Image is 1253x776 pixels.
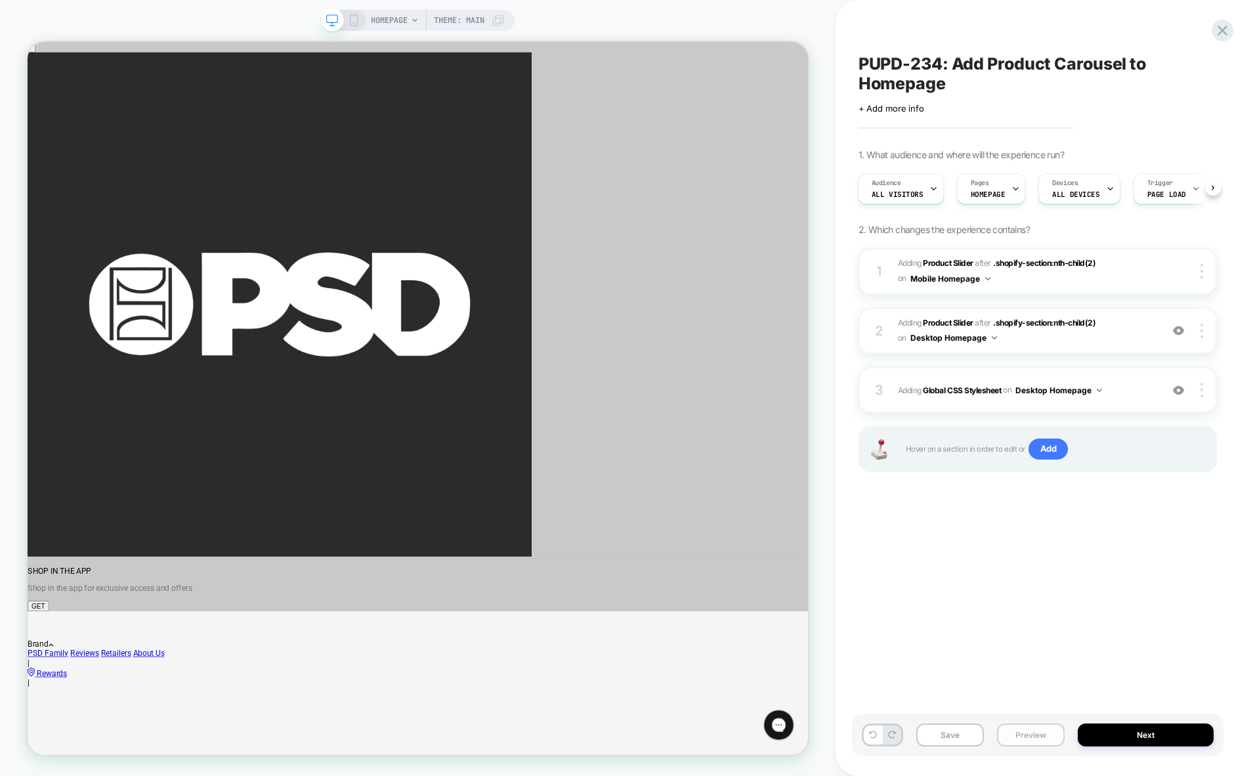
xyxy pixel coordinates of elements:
img: down arrow [985,277,990,280]
span: + Add more info [859,103,924,114]
button: Desktop Homepage [910,330,997,346]
span: AFTER [975,258,991,268]
span: on [898,331,906,345]
span: Audience [872,179,901,188]
b: Product Slider [923,258,973,268]
img: close [1200,264,1203,278]
div: 1 [873,259,886,283]
span: on [898,271,906,286]
img: close [1200,383,1203,397]
span: Adding [898,258,973,268]
span: Adding [898,318,973,328]
span: 2. Which changes the experience contains? [859,224,1030,235]
button: Desktop Homepage [1015,382,1102,399]
span: .shopify-section:nth-child(2) [993,258,1095,268]
iframe: To enrich screen reader interactions, please activate Accessibility in Grammarly extension settings [28,42,808,753]
img: down arrow [992,336,997,339]
b: Product Slider [923,318,973,328]
span: HOMEPAGE [971,190,1006,199]
span: Trigger [1147,179,1173,188]
span: HOMEPAGE [371,10,408,31]
span: Devices [1052,179,1078,188]
span: Adding [898,382,1155,399]
img: crossed eye [1173,325,1184,336]
span: .shopify-section:nth-child(2) [993,318,1095,328]
img: Joystick [866,439,893,460]
span: All Visitors [872,190,924,199]
span: Hover on a section in order to edit or [906,439,1202,460]
span: Theme: MAIN [434,10,484,31]
button: Next [1078,723,1214,746]
span: Add [1029,439,1069,460]
div: 2 [873,319,886,343]
img: close [1200,324,1203,338]
img: down arrow [1097,389,1102,392]
b: Global CSS Stylesheet [923,385,1001,395]
span: 1. What audience and where will the experience run? [859,149,1064,160]
span: AFTER [975,318,991,328]
span: Page Load [1147,190,1186,199]
span: PUPD-234: Add Product Carousel to Homepage [859,54,1217,93]
button: Save [916,723,984,746]
span: ALL DEVICES [1052,190,1099,199]
button: Preview [997,723,1065,746]
span: on [1003,383,1011,397]
img: crossed eye [1173,385,1184,396]
div: 3 [873,378,886,402]
span: Pages [971,179,989,188]
button: Mobile Homepage [910,270,990,287]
